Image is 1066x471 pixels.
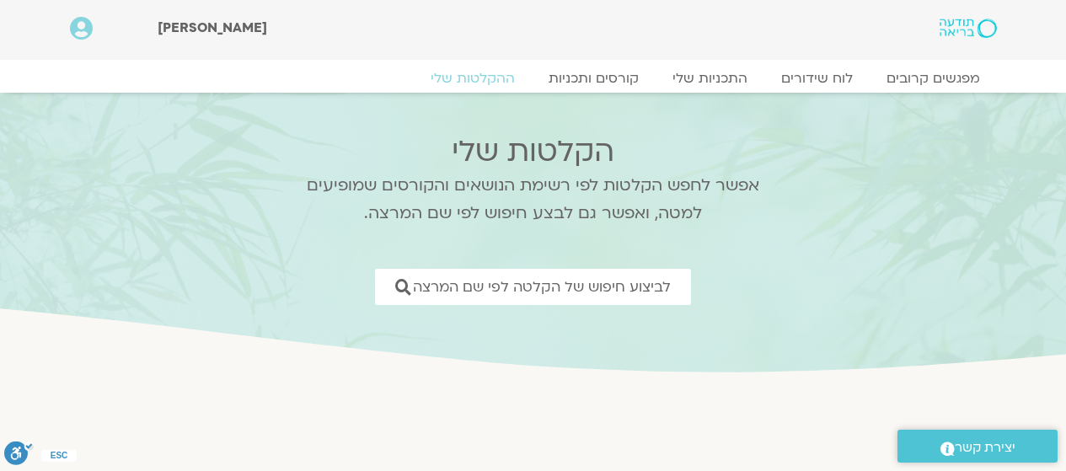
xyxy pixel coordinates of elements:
span: [PERSON_NAME] [158,19,267,37]
span: לביצוע חיפוש של הקלטה לפי שם המרצה [413,279,671,295]
nav: Menu [70,70,997,87]
h2: הקלטות שלי [285,135,782,169]
span: יצירת קשר [955,436,1015,459]
p: אפשר לחפש הקלטות לפי רשימת הנושאים והקורסים שמופיעים למטה, ואפשר גם לבצע חיפוש לפי שם המרצה. [285,172,782,227]
a: לביצוע חיפוש של הקלטה לפי שם המרצה [375,269,691,305]
a: התכניות שלי [656,70,764,87]
a: מפגשים קרובים [870,70,997,87]
a: ההקלטות שלי [414,70,532,87]
a: יצירת קשר [897,430,1058,463]
a: לוח שידורים [764,70,870,87]
a: קורסים ותכניות [532,70,656,87]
